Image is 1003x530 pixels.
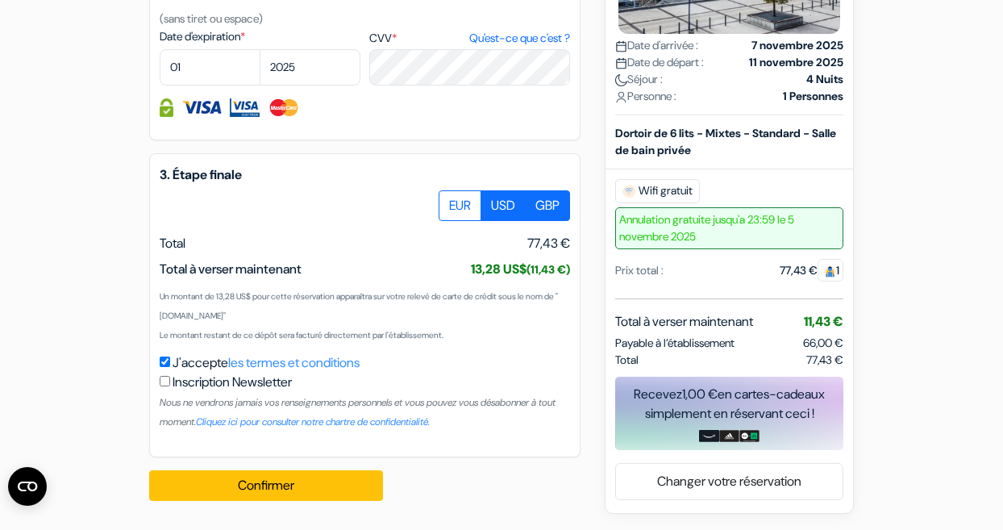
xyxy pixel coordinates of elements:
[818,258,843,281] span: 1
[615,90,627,102] img: user_icon.svg
[230,98,259,117] img: Visa Electron
[806,351,843,368] span: 77,43 €
[615,70,663,87] span: Séjour :
[471,261,570,278] span: 13,28 US$
[160,167,570,182] h5: 3. Étape finale
[160,235,185,252] span: Total
[181,98,222,117] img: Visa
[615,125,836,156] b: Dortoir de 6 lits - Mixtes - Standard - Salle de bain privée
[615,40,627,52] img: calendar.svg
[525,190,570,221] label: GBP
[615,334,735,351] span: Payable à l’établissement
[173,373,292,392] label: Inscription Newsletter
[268,98,301,117] img: Master Card
[160,261,302,278] span: Total à verser maintenant
[160,98,173,117] img: Information de carte de crédit entièrement encryptée et sécurisée
[439,190,481,221] label: EUR
[615,36,698,53] span: Date d'arrivée :
[682,385,718,402] span: 1,00 €
[804,312,843,329] span: 11,43 €
[824,265,836,277] img: guest.svg
[469,30,570,47] a: Qu'est-ce que c'est ?
[783,87,843,104] strong: 1 Personnes
[780,261,843,278] div: 77,43 €
[622,184,635,197] img: free_wifi.svg
[149,470,383,501] button: Confirmer
[160,396,556,428] small: Nous ne vendrons jamais vos renseignements personnels et vous pouvez vous désabonner à tout moment.
[228,354,360,371] a: les termes et conditions
[749,53,843,70] strong: 11 novembre 2025
[699,429,719,442] img: amazon-card-no-text.png
[615,384,843,423] div: Recevez en cartes-cadeaux simplement en réservant ceci !
[719,429,739,442] img: adidas-card.png
[526,262,570,277] small: (11,43 €)
[439,190,570,221] div: Basic radio toggle button group
[615,178,700,202] span: Wifi gratuit
[160,330,443,340] small: Le montant restant de ce dépôt sera facturé directement par l'établissement.
[615,53,704,70] span: Date de départ :
[751,36,843,53] strong: 7 novembre 2025
[160,11,263,26] small: (sans tiret ou espace)
[8,467,47,506] button: Ouvrir le widget CMP
[615,87,676,104] span: Personne :
[615,207,843,248] span: Annulation gratuite jusqu'a 23:59 le 5 novembre 2025
[173,353,360,373] label: J'accepte
[196,415,430,428] a: Cliquez ici pour consulter notre chartre de confidentialité.
[615,73,627,86] img: moon.svg
[615,311,753,331] span: Total à verser maintenant
[615,261,664,278] div: Prix total :
[806,70,843,87] strong: 4 Nuits
[160,28,360,45] label: Date d'expiration
[527,234,570,253] span: 77,43 €
[615,351,639,368] span: Total
[739,429,760,442] img: uber-uber-eats-card.png
[803,335,843,349] span: 66,00 €
[481,190,526,221] label: USD
[616,466,843,497] a: Changer votre réservation
[369,30,570,47] label: CVV
[160,291,558,321] small: Un montant de 13,28 US$ pour cette réservation apparaîtra sur votre relevé de carte de crédit sou...
[615,56,627,69] img: calendar.svg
